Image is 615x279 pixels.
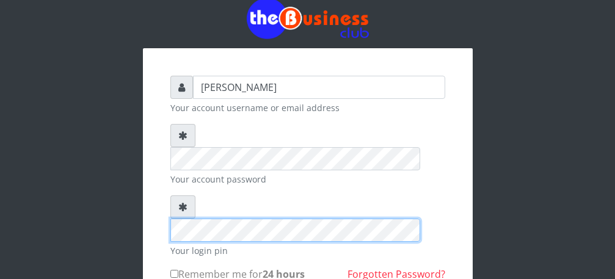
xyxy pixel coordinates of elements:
[170,173,445,186] small: Your account password
[170,244,445,257] small: Your login pin
[170,101,445,114] small: Your account username or email address
[170,270,178,278] input: Remember me for24 hours
[193,76,445,99] input: Username or email address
